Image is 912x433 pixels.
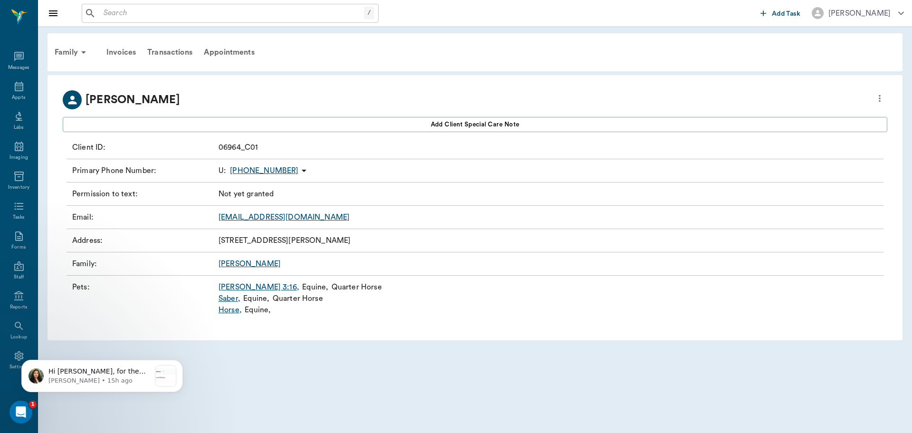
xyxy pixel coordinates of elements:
p: Quarter Horse [332,281,382,293]
div: Tasks [13,214,25,221]
div: Staff [14,274,24,281]
span: 1 [29,401,37,408]
p: Permission to text : [72,188,215,200]
div: [PERSON_NAME] [828,8,891,19]
button: [PERSON_NAME] [804,4,912,22]
a: Saber, [218,293,240,304]
p: Family : [72,258,215,269]
button: Add client Special Care Note [63,117,887,132]
button: Close drawer [44,4,63,23]
p: 06964_C01 [218,142,258,153]
p: Equine , [302,281,328,293]
span: Add client Special Care Note [431,119,520,130]
div: Labs [14,124,24,131]
a: Horse, [218,304,242,316]
p: [STREET_ADDRESS][PERSON_NAME] [218,235,351,246]
p: Not yet granted [218,188,274,200]
a: [EMAIL_ADDRESS][DOMAIN_NAME] [218,213,350,221]
p: Equine , [243,293,269,304]
a: Transactions [142,41,198,64]
p: Equine , [245,304,271,316]
a: Invoices [101,41,142,64]
p: [PERSON_NAME] [85,91,180,108]
iframe: Intercom live chat [9,401,32,423]
div: Imaging [9,154,28,161]
a: Appointments [198,41,260,64]
div: Forms [11,244,26,251]
iframe: Intercom notifications message [7,341,197,407]
div: Messages [8,64,30,71]
button: Add Task [757,4,804,22]
p: Quarter Horse [273,293,323,304]
a: [PERSON_NAME] 3:16, [218,281,299,293]
a: [PERSON_NAME] [218,260,281,268]
span: U : [218,165,226,176]
div: Appts [12,94,25,101]
p: Client ID : [72,142,215,153]
div: / [364,7,374,19]
p: Pets : [72,281,215,316]
p: Address : [72,235,215,246]
p: Email : [72,212,215,223]
p: [PHONE_NUMBER] [230,165,298,176]
div: Reports [10,304,28,311]
div: Family [49,41,95,64]
button: more [872,90,887,106]
div: Lookup [10,334,27,341]
div: Inventory [8,184,29,191]
input: Search [100,7,364,20]
p: Primary Phone Number : [72,165,215,176]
